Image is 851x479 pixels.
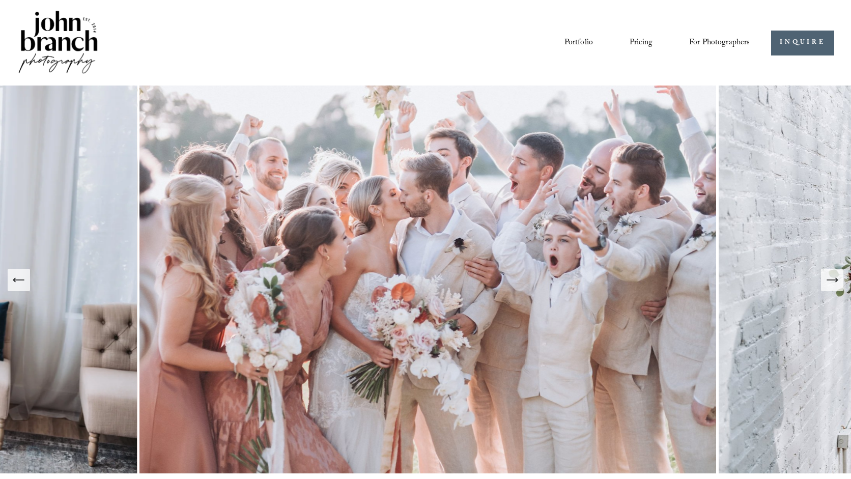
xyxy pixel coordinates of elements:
[689,34,750,51] a: folder dropdown
[689,35,750,51] span: For Photographers
[8,269,30,291] button: Previous Slide
[771,31,834,55] a: INQUIRE
[630,34,653,51] a: Pricing
[821,269,843,291] button: Next Slide
[137,86,719,473] img: A wedding party celebrating outdoors, featuring a bride and groom kissing amidst cheering bridesm...
[564,34,593,51] a: Portfolio
[17,9,99,77] img: John Branch IV Photography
